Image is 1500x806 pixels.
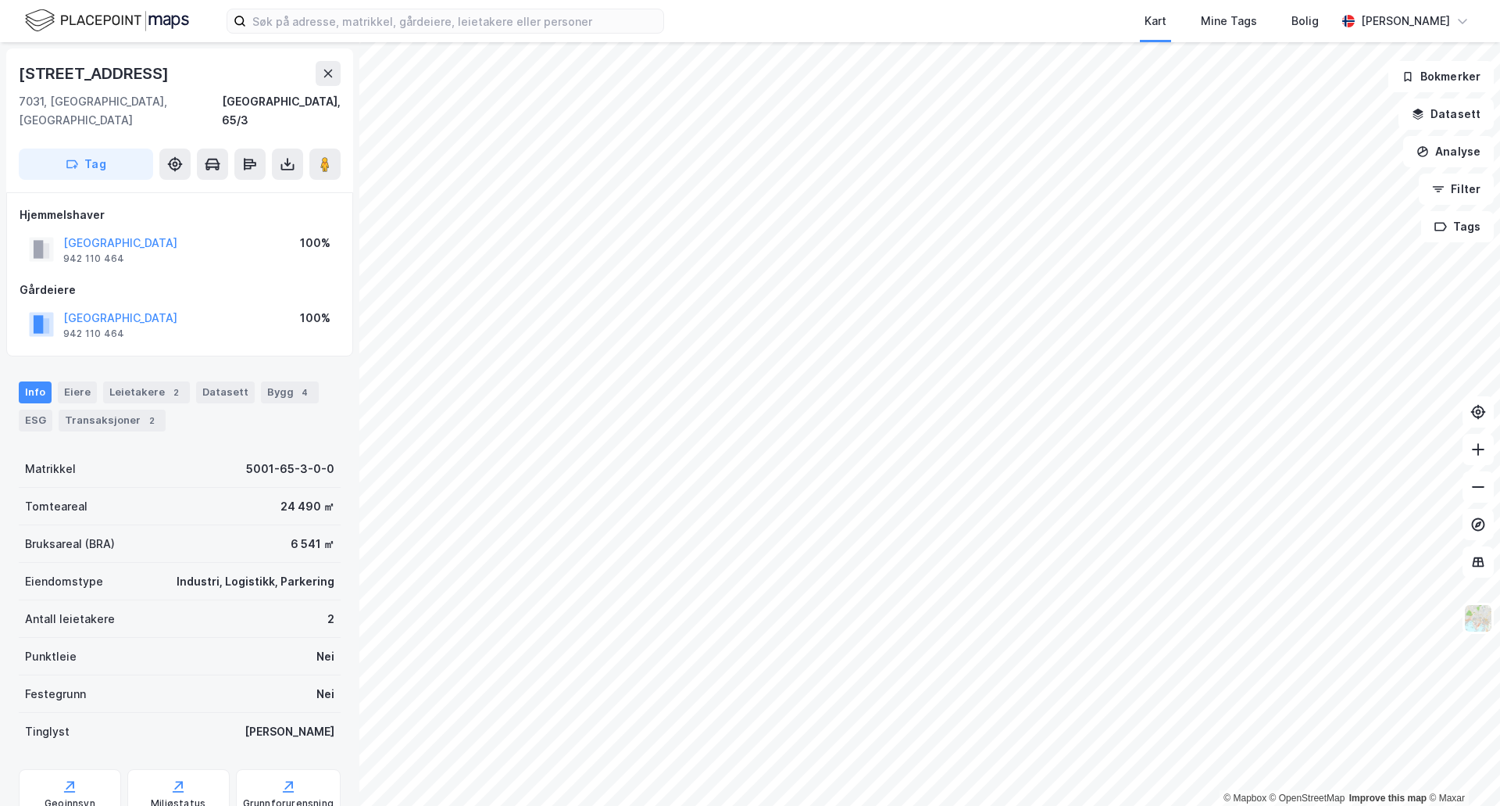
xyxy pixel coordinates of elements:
div: 942 110 464 [63,253,124,265]
div: Industri, Logistikk, Parkering [177,572,334,591]
div: 24 490 ㎡ [280,497,334,516]
div: Festegrunn [25,685,86,704]
img: Z [1463,604,1493,633]
div: 100% [300,234,330,253]
button: Tag [19,149,153,180]
div: Info [19,382,52,403]
input: Søk på adresse, matrikkel, gårdeiere, leietakere eller personer [246,9,663,33]
div: Antall leietakere [25,610,115,629]
button: Filter [1419,174,1494,205]
div: Eiendomstype [25,572,103,591]
div: [PERSON_NAME] [1361,12,1450,30]
div: [GEOGRAPHIC_DATA], 65/3 [222,92,341,130]
img: logo.f888ab2527a4732fd821a326f86c7f29.svg [25,7,189,34]
div: 7031, [GEOGRAPHIC_DATA], [GEOGRAPHIC_DATA] [19,92,222,130]
div: Transaksjoner [59,410,166,432]
div: [STREET_ADDRESS] [19,61,172,86]
div: Gårdeiere [20,281,340,299]
div: Tinglyst [25,722,70,741]
div: Bolig [1291,12,1319,30]
div: Kart [1145,12,1166,30]
div: Punktleie [25,647,77,666]
div: Tomteareal [25,497,87,516]
div: ESG [19,410,52,432]
div: Eiere [58,382,97,403]
div: 100% [300,309,330,328]
div: Bruksareal (BRA) [25,535,115,553]
div: 2 [327,610,334,629]
button: Tags [1421,211,1494,242]
div: Matrikkel [25,460,76,478]
div: Nei [316,647,334,666]
div: 942 110 464 [63,328,124,340]
a: OpenStreetMap [1270,793,1345,804]
div: 5001-65-3-0-0 [246,460,334,478]
button: Datasett [1398,99,1494,130]
div: Hjemmelshaver [20,206,340,224]
div: Mine Tags [1201,12,1257,30]
div: Nei [316,685,334,704]
div: Bygg [261,382,319,403]
div: 6 541 ㎡ [291,535,334,553]
div: Datasett [196,382,255,403]
button: Analyse [1403,136,1494,167]
div: Leietakere [103,382,190,403]
a: Mapbox [1223,793,1266,804]
iframe: Chat Widget [1422,731,1500,806]
div: 2 [144,413,159,428]
button: Bokmerker [1388,61,1494,92]
div: 4 [297,385,312,400]
div: Kontrollprogram for chat [1422,731,1500,806]
a: Improve this map [1349,793,1427,804]
div: [PERSON_NAME] [245,722,334,741]
div: 2 [168,385,184,400]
